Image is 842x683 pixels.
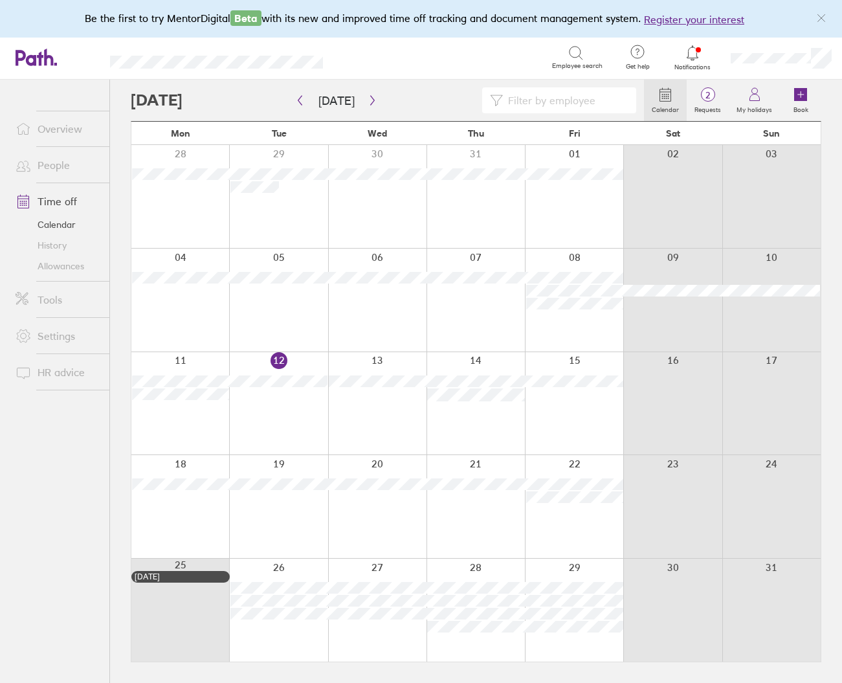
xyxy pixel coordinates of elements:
a: Notifications [672,44,714,71]
a: Book [780,80,821,121]
a: Calendar [644,80,687,121]
a: Calendar [5,214,109,235]
span: 2 [687,90,729,100]
a: Allowances [5,256,109,276]
div: Search [358,51,391,63]
span: Notifications [672,63,714,71]
span: Sun [763,128,780,139]
button: Register your interest [644,12,744,27]
a: History [5,235,109,256]
span: Mon [171,128,190,139]
div: [DATE] [135,572,227,581]
a: My holidays [729,80,780,121]
a: Time off [5,188,109,214]
span: Beta [230,10,261,26]
span: Tue [272,128,287,139]
label: Book [786,102,816,114]
span: Fri [569,128,581,139]
a: Overview [5,116,109,142]
label: Requests [687,102,729,114]
label: Calendar [644,102,687,114]
span: Wed [368,128,387,139]
span: Get help [617,63,659,71]
span: Sat [666,128,680,139]
a: Tools [5,287,109,313]
button: [DATE] [308,90,365,111]
a: People [5,152,109,178]
span: Employee search [552,62,603,70]
label: My holidays [729,102,780,114]
span: Thu [468,128,484,139]
a: Settings [5,323,109,349]
a: 2Requests [687,80,729,121]
a: HR advice [5,359,109,385]
input: Filter by employee [503,88,628,113]
div: Be the first to try MentorDigital with its new and improved time off tracking and document manage... [85,10,757,27]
